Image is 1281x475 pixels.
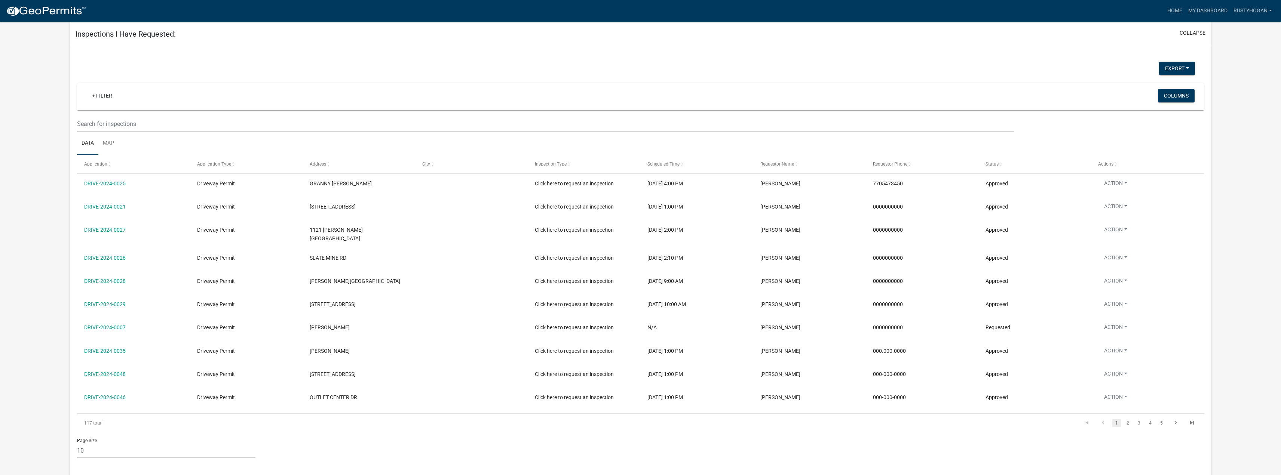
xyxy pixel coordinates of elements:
[310,255,346,261] span: SLATE MINE RD
[866,155,978,173] datatable-header-cell: Requestor Phone
[1096,419,1110,427] a: go to previous page
[1145,417,1156,429] li: page 4
[197,324,235,330] span: Driveway Permit
[535,301,614,307] span: Click here to request an inspection
[1158,89,1195,102] button: Columns
[84,227,126,233] a: DRIVE-2024-0027
[77,155,190,173] datatable-header-cell: Application
[535,348,614,354] span: Click here to request an inspection
[197,204,235,210] span: Driveway Permit
[873,255,903,261] span: 0000000000
[760,348,800,354] span: Rusty Hogan
[986,371,1008,377] span: Approved
[1098,323,1133,334] button: Action
[647,301,686,307] span: 05/09/2024, 10:00 AM
[303,155,415,173] datatable-header-cell: Address
[1134,417,1145,429] li: page 3
[310,278,400,284] span: BAUGH MOUNTAIN RD
[873,394,906,400] span: 000-000-0000
[76,30,176,38] h5: Inspections I Have Requested:
[1098,203,1133,213] button: Action
[197,278,235,284] span: Driveway Permit
[84,204,126,210] a: DRIVE-2024-0021
[535,324,614,330] span: Click here to request an inspection
[1098,370,1133,381] button: Action
[535,255,614,261] span: Click here to request an inspection
[84,394,126,400] a: DRIVE-2024-0046
[1091,155,1204,173] datatable-header-cell: Actions
[197,394,235,400] span: Driveway Permit
[310,348,350,354] span: PENDLEY RD
[310,227,363,241] span: 1121 TRIMBLE HOLLOW RD
[647,324,657,330] span: N/A
[197,227,235,233] span: Driveway Permit
[873,301,903,307] span: 0000000000
[1168,419,1183,427] a: go to next page
[535,204,614,210] span: Click here to request an inspection
[760,204,800,210] span: Rusty Hogan
[84,301,126,307] a: DRIVE-2024-0029
[197,371,235,377] span: Driveway Permit
[760,371,800,377] span: Rusty Hogan
[84,371,126,377] a: DRIVE-2024-0048
[760,301,800,307] span: Rusty Hogan
[1098,300,1133,311] button: Action
[986,324,1010,330] span: Requested
[873,371,906,377] span: 000-000-0000
[1112,419,1121,427] a: 1
[647,394,683,400] span: 06/13/2024, 1:00 PM
[753,155,865,173] datatable-header-cell: Requestor Name
[197,181,235,186] span: Driveway Permit
[310,181,372,186] span: GRANNY SMITH LN
[873,278,903,284] span: 0000000000
[528,155,640,173] datatable-header-cell: Inspection Type
[647,278,683,284] span: 05/08/2024, 9:00 AM
[873,227,903,233] span: 0000000000
[535,394,614,400] span: Click here to request an inspection
[1098,254,1133,265] button: Action
[760,278,800,284] span: Rusty Hogan
[1098,347,1133,358] button: Action
[1185,4,1231,18] a: My Dashboard
[1124,419,1133,427] a: 2
[310,324,350,330] span: PENDLEY RD
[978,155,1091,173] datatable-header-cell: Status
[310,371,356,377] span: 379 CASH RD
[873,181,903,186] span: 7705473450
[647,227,683,233] span: 05/02/2024, 2:00 PM
[197,255,235,261] span: Driveway Permit
[1111,417,1122,429] li: page 1
[986,181,1008,186] span: Approved
[190,155,302,173] datatable-header-cell: Application Type
[310,301,356,307] span: 333 SULPHUR SPRINGS RD
[986,348,1008,354] span: Approved
[197,348,235,354] span: Driveway Permit
[647,371,683,377] span: 06/11/2024, 1:00 PM
[640,155,753,173] datatable-header-cell: Scheduled Time
[1098,393,1133,404] button: Action
[1122,417,1134,429] li: page 2
[1180,29,1205,37] button: collapse
[986,204,1008,210] span: Approved
[310,204,356,210] span: 649 GUESS RD
[415,155,528,173] datatable-header-cell: City
[310,394,357,400] span: OUTLET CENTER DR
[86,89,118,102] a: + Filter
[310,161,326,167] span: Address
[84,161,107,167] span: Application
[1098,179,1133,190] button: Action
[77,414,301,432] div: 117 total
[84,181,126,186] a: DRIVE-2024-0025
[873,161,907,167] span: Requestor Phone
[535,278,614,284] span: Click here to request an inspection
[1146,419,1155,427] a: 4
[986,161,999,167] span: Status
[1098,161,1113,167] span: Actions
[1159,62,1195,75] button: Export
[84,324,126,330] a: DRIVE-2024-0007
[197,161,231,167] span: Application Type
[535,371,614,377] span: Click here to request an inspection
[535,181,614,186] span: Click here to request an inspection
[873,324,903,330] span: 0000000000
[1164,4,1185,18] a: Home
